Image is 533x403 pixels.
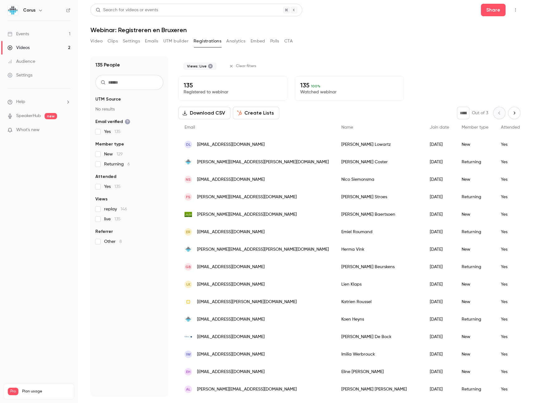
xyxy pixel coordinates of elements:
img: prodentaplus.be [185,336,192,338]
div: Yes [495,258,526,276]
button: Analytics [226,36,246,46]
div: Yes [495,293,526,311]
span: [EMAIL_ADDRESS][DOMAIN_NAME] [197,369,265,375]
span: Yes [104,184,121,190]
div: New [455,136,495,153]
button: Settings [123,36,140,46]
span: Clear filters [236,64,256,69]
button: Share [481,4,506,16]
span: Attended [95,174,116,180]
div: Returning [455,311,495,328]
div: [PERSON_NAME] Beurskens [335,258,424,276]
h1: Webinar: Registreren en Bruxeren [90,26,521,34]
div: Nico Siemonsma [335,171,424,188]
div: Returning [455,188,495,206]
div: Yes [495,363,526,381]
div: Yes [495,328,526,346]
div: [DATE] [424,346,455,363]
span: [PERSON_NAME][EMAIL_ADDRESS][DOMAIN_NAME] [197,211,297,218]
div: Returning [455,223,495,241]
div: Events [7,31,29,37]
span: [EMAIL_ADDRESS][DOMAIN_NAME] [197,351,265,358]
span: 135 [114,130,121,134]
span: Name [341,125,353,130]
div: [DATE] [424,328,455,346]
div: Yes [495,153,526,171]
span: DL [186,142,191,147]
div: [DATE] [424,153,455,171]
span: Join date [430,125,449,130]
button: CTA [284,36,293,46]
span: Email verified [95,119,130,125]
span: [EMAIL_ADDRESS][DOMAIN_NAME] [197,229,265,235]
div: Yes [495,206,526,223]
div: [PERSON_NAME] De Bock [335,328,424,346]
div: Yes [495,223,526,241]
img: corusdental.com [185,316,192,323]
div: [DATE] [424,363,455,381]
span: Yes [104,129,121,135]
div: Videos [7,45,30,51]
div: Yes [495,136,526,153]
button: Registrations [194,36,221,46]
div: Returning [455,381,495,398]
span: Member type [462,125,488,130]
button: Top Bar Actions [511,5,521,15]
button: Polls [270,36,279,46]
span: [EMAIL_ADDRESS][PERSON_NAME][DOMAIN_NAME] [197,299,297,305]
div: Yes [495,311,526,328]
div: [DATE] [424,206,455,223]
div: Search for videos or events [96,7,158,13]
div: Returning [455,153,495,171]
p: Registered to webinar [184,89,282,95]
div: New [455,241,495,258]
div: Imilia Werbrouck [335,346,424,363]
div: Koen Heyns [335,311,424,328]
div: [DATE] [424,311,455,328]
p: No results [95,106,163,112]
span: Member type [95,141,124,147]
span: [PERSON_NAME][EMAIL_ADDRESS][DOMAIN_NAME] [197,194,297,200]
button: Embed [251,36,265,46]
span: Help [16,99,25,105]
div: New [455,363,495,381]
span: [EMAIL_ADDRESS][DOMAIN_NAME] [197,316,265,323]
img: telenet.be [185,298,192,306]
div: New [455,206,495,223]
div: Yes [495,381,526,398]
button: Remove "Live views" from selected filters [208,64,213,69]
span: [EMAIL_ADDRESS][DOMAIN_NAME] [197,176,265,183]
section: facet-groups [95,96,163,245]
img: corusdental.nl [185,158,192,166]
div: [DATE] [424,241,455,258]
span: [EMAIL_ADDRESS][DOMAIN_NAME] [197,141,265,148]
span: EH [186,369,190,375]
p: Watched webinar [300,89,399,95]
span: IW [186,351,191,357]
div: [PERSON_NAME] Lowartz [335,136,424,153]
div: [DATE] [424,171,455,188]
p: 135 [184,81,282,89]
button: Emails [145,36,158,46]
span: replay [104,206,127,212]
span: 135 [114,217,121,221]
span: Views: Live [187,64,207,69]
div: Yes [495,241,526,258]
span: Pro [8,388,18,395]
div: [DATE] [424,293,455,311]
button: Clips [108,36,118,46]
div: [DATE] [424,276,455,293]
span: [EMAIL_ADDRESS][DOMAIN_NAME] [197,264,265,270]
span: What's new [16,127,40,133]
div: Yes [495,346,526,363]
button: UTM builder [163,36,189,46]
div: New [455,276,495,293]
div: Yes [495,188,526,206]
span: Returning [104,161,130,167]
span: UTM Source [95,96,121,102]
div: [PERSON_NAME] Baertsoen [335,206,424,223]
p: 135 [300,81,399,89]
h6: Corus [23,7,36,13]
div: [PERSON_NAME] [PERSON_NAME] [335,381,424,398]
div: [DATE] [424,136,455,153]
